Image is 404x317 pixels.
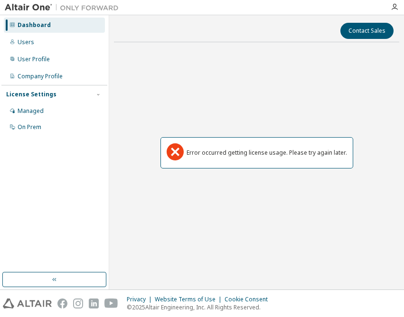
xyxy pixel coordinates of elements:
img: facebook.svg [57,298,67,308]
img: instagram.svg [73,298,83,308]
div: Privacy [127,296,155,303]
p: © 2025 Altair Engineering, Inc. All Rights Reserved. [127,303,273,311]
img: Altair One [5,3,123,12]
img: linkedin.svg [89,298,99,308]
button: Contact Sales [340,23,394,39]
div: License Settings [6,91,56,98]
div: User Profile [18,56,50,63]
img: youtube.svg [104,298,118,308]
div: Error occurred getting license usage. Please try again later. [187,149,347,157]
img: altair_logo.svg [3,298,52,308]
div: On Prem [18,123,41,131]
div: Users [18,38,34,46]
div: Company Profile [18,73,63,80]
div: Managed [18,107,44,115]
div: Cookie Consent [225,296,273,303]
div: Website Terms of Use [155,296,225,303]
div: Dashboard [18,21,51,29]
